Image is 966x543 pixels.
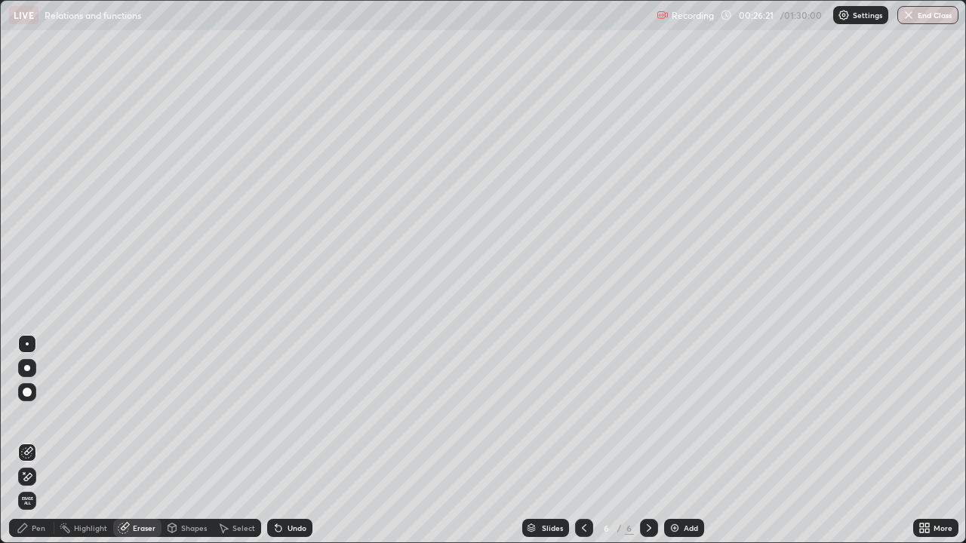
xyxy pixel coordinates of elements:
div: More [934,524,952,532]
img: recording.375f2c34.svg [657,9,669,21]
div: / [617,523,622,532]
p: Relations and functions [45,9,141,21]
div: Undo [288,524,306,532]
div: 6 [599,523,614,532]
span: Erase all [19,496,35,505]
div: Highlight [74,524,107,532]
button: End Class [897,6,958,24]
div: Shapes [181,524,207,532]
p: LIVE [14,9,34,21]
div: Eraser [133,524,155,532]
div: Pen [32,524,45,532]
p: Settings [853,11,882,19]
div: Add [684,524,698,532]
img: add-slide-button [669,522,681,534]
p: Recording [672,10,714,21]
div: 6 [625,521,634,535]
div: Slides [542,524,563,532]
img: class-settings-icons [838,9,850,21]
div: Select [232,524,255,532]
img: end-class-cross [903,9,915,21]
